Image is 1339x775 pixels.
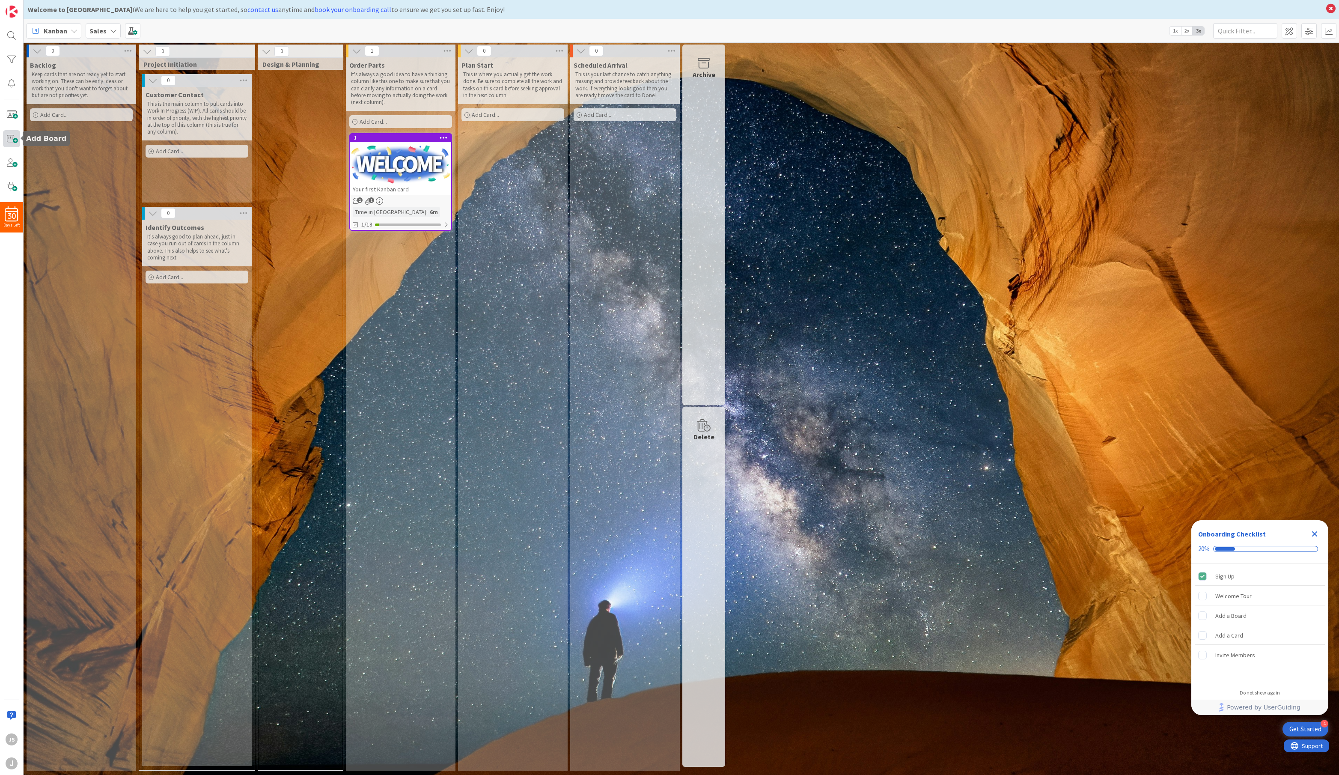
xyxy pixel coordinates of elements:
span: Support [18,1,39,12]
div: Invite Members [1215,650,1255,660]
span: 0 [45,46,60,56]
span: 1x [1169,27,1181,35]
p: This is the main column to pull cards into Work In Progress (WIP). All cards should be in order o... [147,101,247,135]
span: 0 [161,208,176,218]
span: 0 [589,46,604,56]
div: We are here to help you get started, so anytime and to ensure we get you set up fast. Enjoy! [28,4,1322,15]
div: Delete [693,432,714,442]
span: Scheduled Arrival [574,61,628,69]
div: Close Checklist [1308,527,1321,541]
div: Add a Board is incomplete. [1195,606,1325,625]
div: Invite Members is incomplete. [1195,646,1325,665]
b: Sales [89,27,107,35]
div: 20% [1198,545,1210,553]
div: j [6,757,18,769]
span: Design & Planning [262,60,332,69]
div: Archive [693,69,715,80]
p: Keep cards that are not ready yet to start working on. These can be early ideas or work that you ... [32,71,131,99]
div: Do not show again [1240,689,1280,696]
span: 1/18 [361,220,372,229]
h5: Add Board [26,134,66,143]
span: Backlog [30,61,56,69]
div: Welcome Tour [1215,591,1252,601]
span: Add Card... [156,147,183,155]
div: Footer [1191,700,1328,715]
div: Welcome Tour is incomplete. [1195,587,1325,605]
span: Plan Start [461,61,493,69]
span: Customer Contact [146,90,204,99]
p: It's always a good idea to have a thinking column like this one to make sure that you can clarify... [351,71,450,106]
div: Add a Card is incomplete. [1195,626,1325,645]
div: Sign Up [1215,571,1235,581]
span: 0 [477,46,491,56]
span: Order Parts [349,61,385,69]
span: Add Card... [40,111,68,119]
span: : [426,207,428,217]
span: Powered by UserGuiding [1227,702,1300,712]
span: Add Card... [360,118,387,125]
span: Add Card... [156,273,183,281]
span: 0 [161,75,176,86]
span: Add Card... [472,111,499,119]
span: 1 [365,46,379,56]
span: Identify Outcomes [146,223,204,232]
span: 3x [1193,27,1204,35]
span: 1 [357,197,363,203]
div: 1 [350,134,451,142]
div: Checklist Container [1191,520,1328,715]
span: 2x [1181,27,1193,35]
span: Project Initiation [143,60,244,69]
span: 1 [369,197,374,203]
div: Onboarding Checklist [1198,529,1266,539]
div: Time in [GEOGRAPHIC_DATA] [353,207,426,217]
input: Quick Filter... [1213,23,1277,39]
a: Powered by UserGuiding [1196,700,1324,715]
a: contact us [247,5,278,14]
div: Get Started [1289,725,1321,733]
div: Add a Board [1215,611,1247,621]
div: js [6,733,18,745]
span: Kanban [44,26,67,36]
b: Welcome to [GEOGRAPHIC_DATA]! [28,5,134,14]
a: book your onboarding call [315,5,391,14]
p: It's always good to plan ahead, just in case you run out of cards in the column above. This also ... [147,233,247,261]
div: 6m [428,207,440,217]
div: 1Your first Kanban card [350,134,451,195]
p: This is your last chance to catch anything missing and provide feedback about the work. If everyt... [575,71,675,99]
div: 4 [1321,720,1328,727]
p: This is where you actually get the work done. Be sure to complete all the work and tasks on this ... [463,71,562,99]
div: Your first Kanban card [350,184,451,195]
div: 1 [354,135,451,141]
div: Open Get Started checklist, remaining modules: 4 [1282,722,1328,736]
div: Checklist progress: 20% [1198,545,1321,553]
span: Add Card... [584,111,611,119]
div: Checklist items [1191,563,1328,684]
span: 0 [274,46,289,57]
div: Add a Card [1215,630,1243,641]
span: 0 [155,46,170,57]
img: Visit kanbanzone.com [6,6,18,18]
span: 30 [8,213,16,219]
div: Sign Up is complete. [1195,567,1325,586]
